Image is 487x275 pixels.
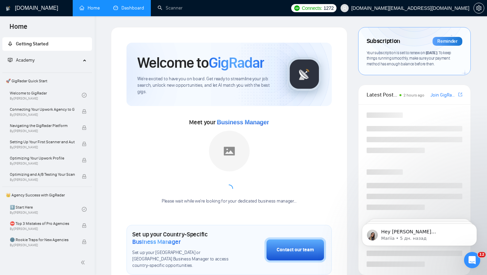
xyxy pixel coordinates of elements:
[82,239,87,244] span: lock
[209,131,250,171] img: placeholder.png
[209,54,264,72] span: GigRadar
[277,246,314,254] div: Contact our team
[10,243,75,247] span: By [PERSON_NAME]
[352,209,487,257] iframe: Intercom notifications сообщение
[10,220,75,227] span: ⛔ Top 3 Mistakes of Pro Agencies
[10,162,75,166] span: By [PERSON_NAME]
[82,109,87,114] span: lock
[8,41,13,46] span: rocket
[264,237,326,262] button: Contact our team
[158,5,183,11] a: searchScanner
[403,93,424,98] span: 2 hours ago
[189,119,269,126] span: Meet your
[474,5,484,11] span: setting
[431,91,457,99] a: Join GigRadar Slack Community
[10,171,75,178] span: Optimizing and A/B Testing Your Scanner for Better Results
[10,145,75,149] span: By [PERSON_NAME]
[137,76,276,95] span: We're excited to have you on board. Get ready to streamline your job search, unlock new opportuni...
[287,57,321,91] img: gigradar-logo.png
[132,238,181,246] span: Business Manager
[82,125,87,130] span: lock
[367,36,400,47] span: Subscription
[367,90,397,99] span: Latest Posts from the GigRadar Community
[217,119,269,126] span: Business Manager
[10,202,82,217] a: 1️⃣ Start HereBy[PERSON_NAME]
[132,250,231,269] span: Set up your [GEOGRAPHIC_DATA] or [GEOGRAPHIC_DATA] Business Manager to access country-specific op...
[82,142,87,146] span: lock
[10,236,75,243] span: 🌚 Rookie Traps for New Agencies
[458,92,462,97] span: export
[132,231,231,246] h1: Set up your Country-Specific
[79,5,100,11] a: homeHome
[10,113,75,117] span: By [PERSON_NAME]
[458,91,462,98] a: export
[10,106,75,113] span: Connecting Your Upwork Agency to GigRadar
[478,252,486,257] span: 12
[158,198,301,205] div: Please wait while we're looking for your dedicated business manager...
[4,22,33,36] span: Home
[8,57,34,63] span: Academy
[10,227,75,231] span: By [PERSON_NAME]
[82,93,87,98] span: check-circle
[6,3,10,14] img: logo
[3,74,91,88] span: 🚀 GigRadar Quick Start
[8,58,13,62] span: fund-projection-screen
[473,3,484,14] button: setting
[82,207,87,212] span: check-circle
[80,259,87,266] span: double-left
[324,4,334,12] span: 1272
[433,37,462,46] div: Reminder
[10,122,75,129] span: Navigating the GigRadar Platform
[367,50,451,66] span: Your subscription is set to renew on . To keep things running smoothly, make sure your payment me...
[16,57,34,63] span: Academy
[302,4,322,12] span: Connects:
[10,155,75,162] span: Optimizing Your Upwork Profile
[82,174,87,179] span: lock
[10,129,75,133] span: By [PERSON_NAME]
[342,6,347,10] span: user
[2,37,92,51] li: Getting Started
[464,252,480,268] iframe: Intercom live chat
[113,5,144,11] a: dashboardDashboard
[224,184,234,193] span: loading
[82,223,87,228] span: lock
[10,178,75,182] span: By [PERSON_NAME]
[426,50,437,55] span: [DATE]
[137,54,264,72] h1: Welcome to
[10,139,75,145] span: Setting Up Your First Scanner and Auto-Bidder
[82,158,87,163] span: lock
[473,5,484,11] a: setting
[3,188,91,202] span: 👑 Agency Success with GigRadar
[294,5,300,11] img: upwork-logo.png
[10,88,82,103] a: Welcome to GigRadarBy[PERSON_NAME]
[16,41,48,47] span: Getting Started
